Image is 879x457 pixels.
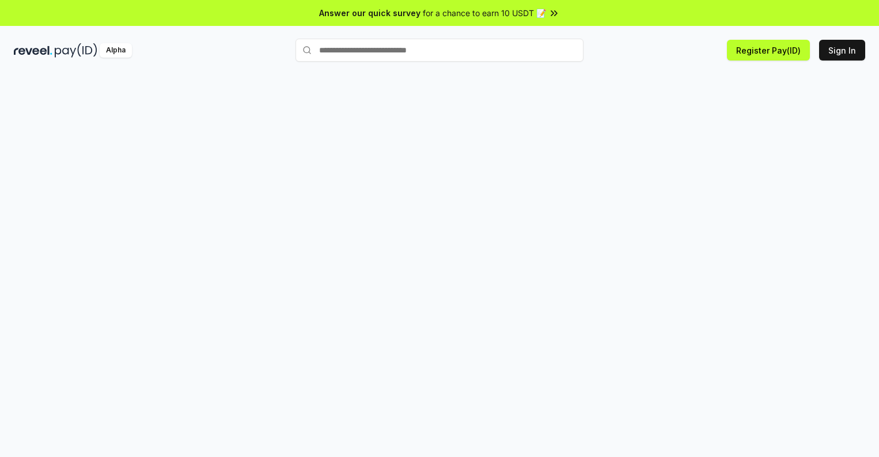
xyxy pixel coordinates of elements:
[819,40,865,61] button: Sign In
[55,43,97,58] img: pay_id
[727,40,810,61] button: Register Pay(ID)
[319,7,420,19] span: Answer our quick survey
[100,43,132,58] div: Alpha
[423,7,546,19] span: for a chance to earn 10 USDT 📝
[14,43,52,58] img: reveel_dark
